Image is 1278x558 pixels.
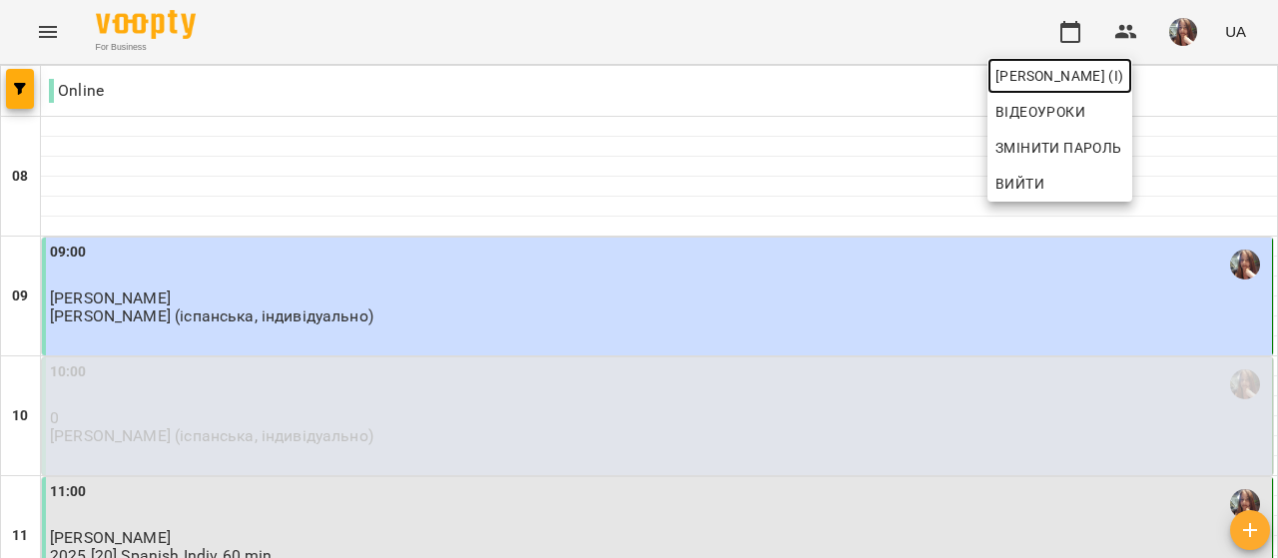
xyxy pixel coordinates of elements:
a: Відеоуроки [987,94,1093,130]
span: Вийти [995,172,1044,196]
span: Відеоуроки [995,100,1085,124]
span: [PERSON_NAME] (і) [995,64,1124,88]
a: [PERSON_NAME] (і) [987,58,1132,94]
button: Вийти [987,166,1132,202]
span: Змінити пароль [995,136,1124,160]
a: Змінити пароль [987,130,1132,166]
